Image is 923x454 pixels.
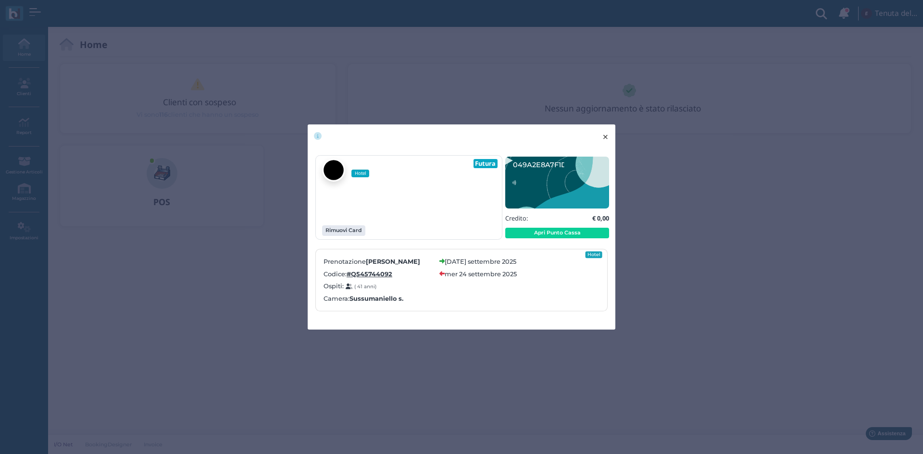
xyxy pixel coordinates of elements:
[513,160,576,169] text: 049A2E8A7F1D94
[475,159,496,168] b: Futura
[322,225,365,236] button: Rimuovi Card
[366,258,420,265] b: [PERSON_NAME]
[592,214,609,222] b: € 0,00
[351,170,370,177] span: Hotel
[322,159,375,182] a: Hotel
[586,251,602,258] div: Hotel
[324,257,434,266] label: Prenotazione
[445,257,516,266] label: [DATE] settembre 2025
[505,228,609,238] button: Apri Punto Cassa
[602,131,609,143] span: ×
[28,8,63,15] span: Assistenza
[505,215,528,221] h5: Credito:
